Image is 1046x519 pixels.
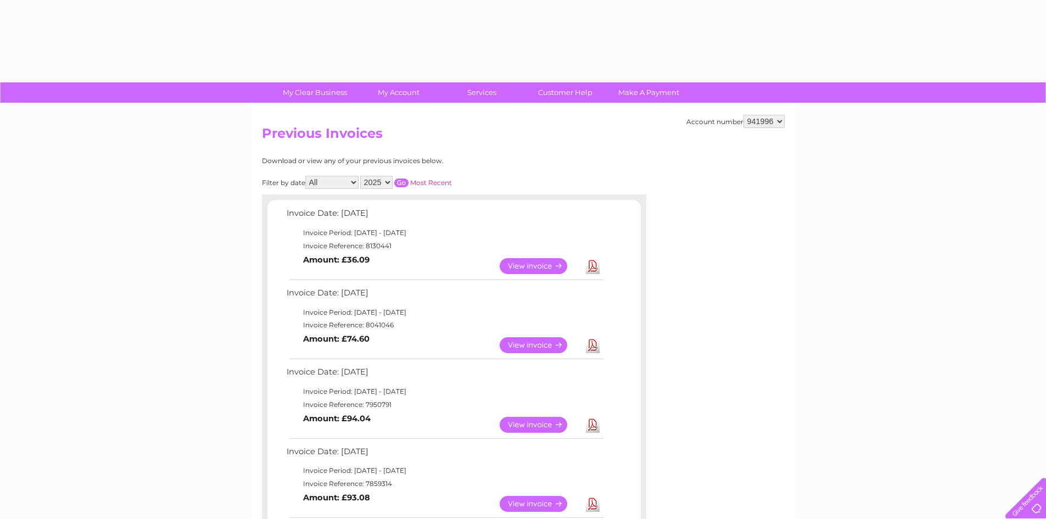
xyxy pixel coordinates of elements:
[500,258,580,274] a: View
[284,206,605,226] td: Invoice Date: [DATE]
[586,258,600,274] a: Download
[500,417,580,433] a: View
[284,286,605,306] td: Invoice Date: [DATE]
[603,82,694,103] a: Make A Payment
[303,334,370,344] b: Amount: £74.60
[437,82,527,103] a: Services
[262,157,550,165] div: Download or view any of your previous invoices below.
[284,464,605,477] td: Invoice Period: [DATE] - [DATE]
[284,239,605,253] td: Invoice Reference: 8130441
[353,82,444,103] a: My Account
[303,255,370,265] b: Amount: £36.09
[520,82,611,103] a: Customer Help
[586,417,600,433] a: Download
[284,477,605,490] td: Invoice Reference: 7859314
[262,176,550,189] div: Filter by date
[303,414,371,423] b: Amount: £94.04
[270,82,360,103] a: My Clear Business
[410,178,452,187] a: Most Recent
[500,496,580,512] a: View
[284,319,605,332] td: Invoice Reference: 8041046
[303,493,370,503] b: Amount: £93.08
[586,337,600,353] a: Download
[284,385,605,398] td: Invoice Period: [DATE] - [DATE]
[284,306,605,319] td: Invoice Period: [DATE] - [DATE]
[284,226,605,239] td: Invoice Period: [DATE] - [DATE]
[284,398,605,411] td: Invoice Reference: 7950791
[686,115,785,128] div: Account number
[500,337,580,353] a: View
[586,496,600,512] a: Download
[284,365,605,385] td: Invoice Date: [DATE]
[284,444,605,465] td: Invoice Date: [DATE]
[262,126,785,147] h2: Previous Invoices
